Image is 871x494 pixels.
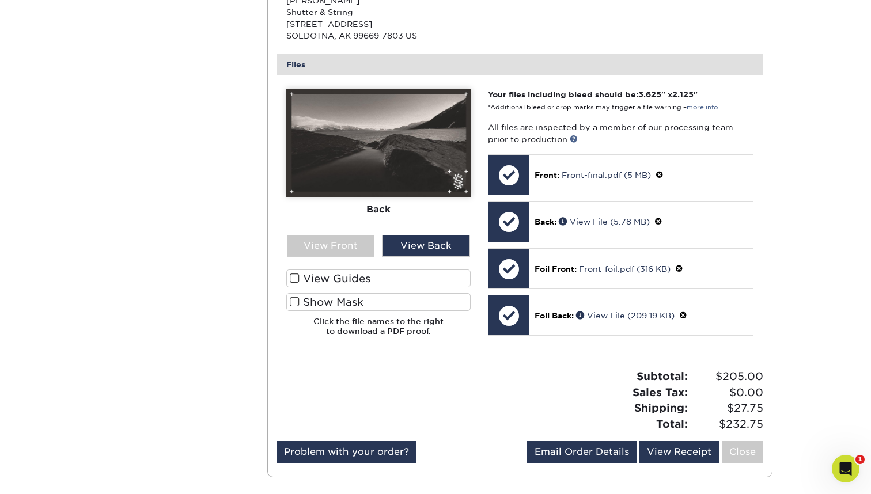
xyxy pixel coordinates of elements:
span: $0.00 [691,385,763,401]
a: View File (5.78 MB) [559,217,650,226]
span: $232.75 [691,416,763,432]
span: Foil Front: [535,264,577,273]
strong: Your files including bleed should be: " x " [488,90,698,99]
a: more info [687,104,718,111]
small: *Additional bleed or crop marks may trigger a file warning – [488,104,718,111]
a: Front-final.pdf (5 MB) [562,170,651,180]
span: $205.00 [691,368,763,385]
label: View Guides [286,269,471,287]
strong: Sales Tax: [633,386,688,398]
a: Close [722,441,763,463]
div: Files [277,54,763,75]
iframe: Intercom live chat [832,455,859,482]
a: Email Order Details [527,441,637,463]
div: Back [286,197,471,222]
a: View Receipt [639,441,719,463]
strong: Shipping: [634,401,688,414]
span: 3.625 [638,90,661,99]
div: View Front [287,235,375,257]
span: Front: [535,170,559,180]
a: View File (209.19 KB) [576,311,675,320]
a: Problem with your order? [277,441,416,463]
strong: Total: [656,417,688,430]
h6: Click the file names to the right to download a PDF proof. [286,317,471,345]
span: $27.75 [691,400,763,416]
span: Foil Back: [535,311,574,320]
p: All files are inspected by a member of our processing team prior to production. [488,121,753,145]
span: 2.125 [672,90,694,99]
div: View Back [382,235,470,257]
span: 1 [855,455,865,464]
span: Back: [535,217,556,226]
label: Show Mask [286,293,471,311]
a: Front-foil.pdf (316 KB) [579,264,671,273]
strong: Subtotal: [637,370,688,382]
